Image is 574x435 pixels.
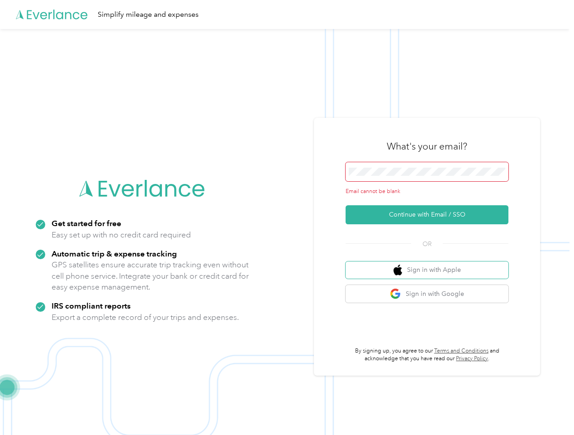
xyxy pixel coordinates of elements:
p: By signing up, you agree to our and acknowledge that you have read our . [346,347,508,363]
a: Terms and Conditions [434,348,489,354]
button: Continue with Email / SSO [346,205,508,224]
span: OR [411,239,443,249]
button: google logoSign in with Google [346,285,508,303]
a: Privacy Policy [456,355,488,362]
img: google logo [390,288,401,300]
div: Email cannot be blank [346,188,508,196]
strong: Get started for free [52,218,121,228]
p: Easy set up with no credit card required [52,229,191,241]
button: apple logoSign in with Apple [346,261,508,279]
strong: IRS compliant reports [52,301,131,310]
img: apple logo [394,265,403,276]
h3: What's your email? [387,140,467,153]
strong: Automatic trip & expense tracking [52,249,177,258]
div: Simplify mileage and expenses [98,9,199,20]
p: GPS satellites ensure accurate trip tracking even without cell phone service. Integrate your bank... [52,259,249,293]
p: Export a complete record of your trips and expenses. [52,312,239,323]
